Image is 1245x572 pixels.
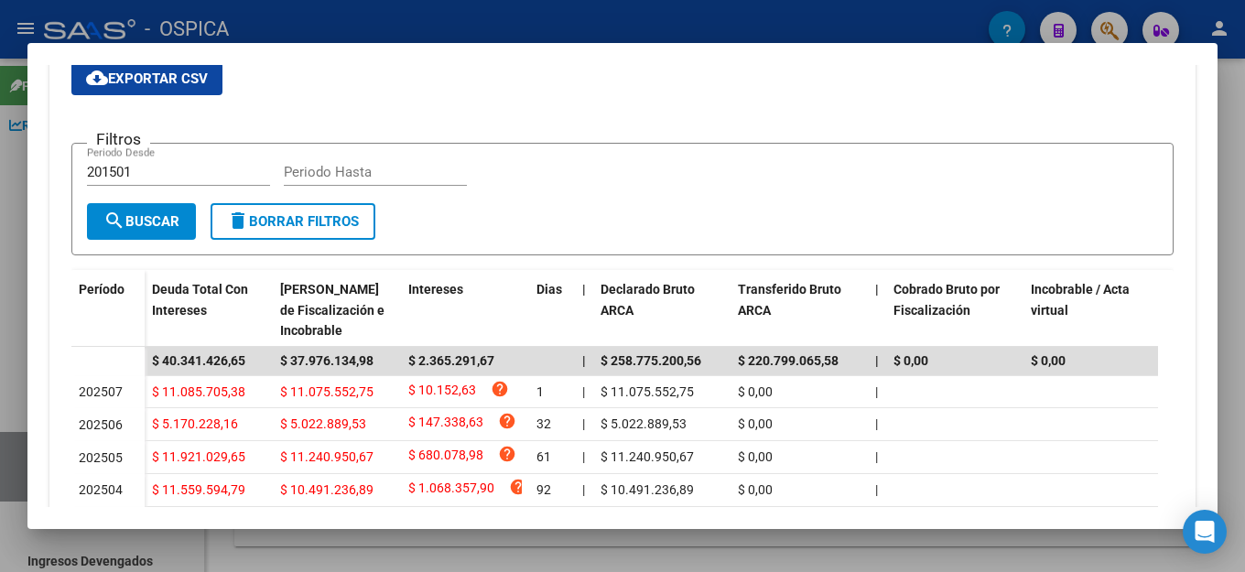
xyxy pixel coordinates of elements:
span: $ 0,00 [1031,353,1066,368]
span: $ 0,00 [738,449,773,464]
datatable-header-cell: | [575,270,593,351]
span: $ 37.976.134,98 [280,353,373,368]
i: help [491,380,509,398]
span: $ 11.075.552,75 [601,384,694,399]
span: $ 147.338,63 [408,412,483,437]
span: 202506 [79,417,123,432]
span: $ 10.491.236,89 [601,482,694,497]
h3: Filtros [87,129,150,149]
span: Deuda Total Con Intereses [152,282,248,318]
span: 1 [536,384,544,399]
span: $ 11.240.950,67 [280,449,373,464]
span: $ 10.152,63 [408,380,476,405]
span: Cobrado Bruto por Fiscalización [893,282,1000,318]
span: $ 10.491.236,89 [280,482,373,497]
span: Transferido Bruto ARCA [738,282,841,318]
span: $ 0,00 [738,482,773,497]
span: Intereses [408,282,463,297]
div: Open Intercom Messenger [1183,510,1227,554]
datatable-header-cell: Deuda Bruta Neto de Fiscalización e Incobrable [273,270,401,351]
span: 61 [536,449,551,464]
span: | [875,282,879,297]
span: | [582,416,585,431]
span: | [875,416,878,431]
span: | [582,384,585,399]
span: Incobrable / Acta virtual [1031,282,1130,318]
span: | [875,449,878,464]
span: $ 680.078,98 [408,445,483,469]
span: 32 [536,416,551,431]
datatable-header-cell: Dias [529,270,575,351]
span: $ 258.775.200,56 [601,353,701,368]
span: | [875,482,878,497]
span: Buscar [103,213,179,230]
datatable-header-cell: Intereses [401,270,529,351]
span: $ 5.022.889,53 [280,416,366,431]
i: help [498,412,516,430]
datatable-header-cell: Declarado Bruto ARCA [593,270,731,351]
span: | [875,353,879,368]
datatable-header-cell: | [868,270,886,351]
i: help [498,445,516,463]
span: Exportar CSV [86,70,208,87]
span: $ 2.365.291,67 [408,353,494,368]
mat-icon: cloud_download [86,67,108,89]
span: $ 11.559.594,79 [152,482,245,497]
span: $ 220.799.065,58 [738,353,839,368]
datatable-header-cell: Cobrado Bruto por Fiscalización [886,270,1023,351]
datatable-header-cell: Incobrable / Acta virtual [1023,270,1161,351]
span: $ 0,00 [893,353,928,368]
i: help [509,478,527,496]
span: | [582,482,585,497]
span: Dias [536,282,562,297]
datatable-header-cell: Transferido Bruto ARCA [731,270,868,351]
button: Exportar CSV [71,62,222,95]
datatable-header-cell: Deuda Total Con Intereses [145,270,273,351]
span: $ 5.170.228,16 [152,416,238,431]
span: $ 40.341.426,65 [152,353,245,368]
span: $ 5.022.889,53 [601,416,687,431]
span: $ 11.921.029,65 [152,449,245,464]
span: $ 0,00 [738,416,773,431]
button: Borrar Filtros [211,203,375,240]
span: 202504 [79,482,123,497]
span: | [582,353,586,368]
span: $ 11.085.705,38 [152,384,245,399]
mat-icon: search [103,210,125,232]
span: | [582,449,585,464]
span: $ 11.240.950,67 [601,449,694,464]
span: 92 [536,482,551,497]
span: | [875,384,878,399]
span: $ 11.075.552,75 [280,384,373,399]
mat-icon: delete [227,210,249,232]
span: Período [79,282,124,297]
span: 202505 [79,450,123,465]
span: $ 1.068.357,90 [408,478,494,502]
span: Declarado Bruto ARCA [601,282,695,318]
span: $ 0,00 [738,384,773,399]
span: Borrar Filtros [227,213,359,230]
button: Buscar [87,203,196,240]
span: 202507 [79,384,123,399]
span: | [582,282,586,297]
span: [PERSON_NAME] de Fiscalización e Incobrable [280,282,384,339]
datatable-header-cell: Período [71,270,145,347]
